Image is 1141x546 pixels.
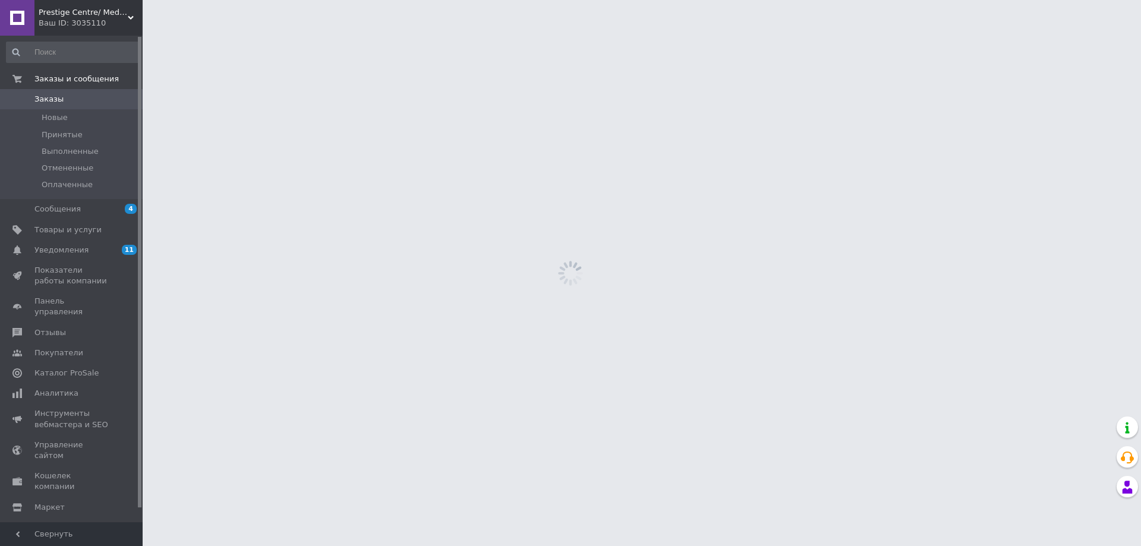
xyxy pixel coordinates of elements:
span: Оплаченные [42,179,93,190]
span: Уведомления [34,245,89,255]
span: Управление сайтом [34,440,110,461]
span: Выполненные [42,146,99,157]
span: Новые [42,112,68,123]
span: 4 [125,204,137,214]
span: Принятые [42,130,83,140]
span: 11 [122,245,137,255]
span: Заказы и сообщения [34,74,119,84]
div: Ваш ID: 3035110 [39,18,143,29]
input: Поиск [6,42,140,63]
span: Кошелек компании [34,471,110,492]
span: Инструменты вебмастера и SEO [34,408,110,430]
span: Маркет [34,502,65,513]
span: Показатели работы компании [34,265,110,286]
span: Панель управления [34,296,110,317]
span: Каталог ProSale [34,368,99,378]
span: Отмененные [42,163,93,173]
span: Отзывы [34,327,66,338]
span: Сообщения [34,204,81,214]
span: Аналитика [34,388,78,399]
span: Заказы [34,94,64,105]
span: Покупатели [34,348,83,358]
span: Prestige Centre/ Medical Продукция для салонов красоты и медицины, ювелиров и хендмейда [39,7,128,18]
span: Товары и услуги [34,225,102,235]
